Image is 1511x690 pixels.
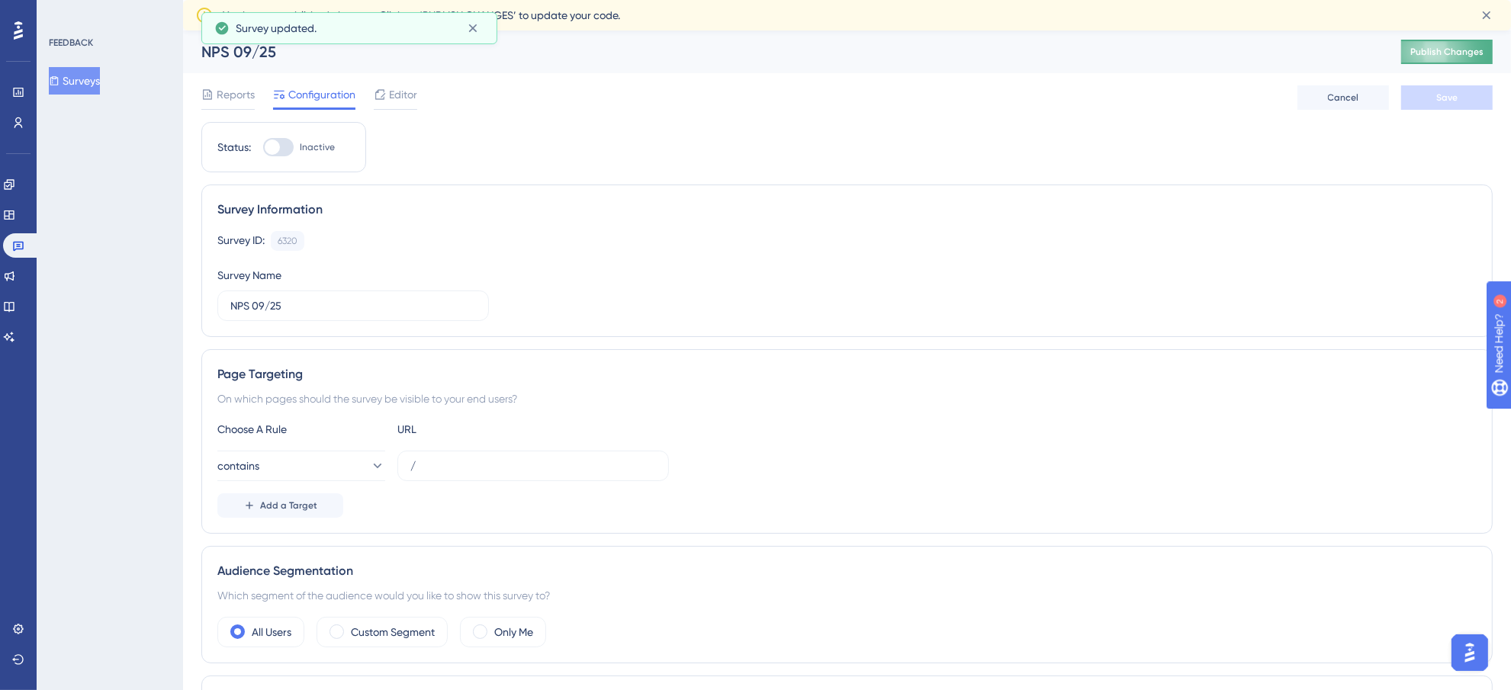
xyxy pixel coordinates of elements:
button: Cancel [1297,85,1389,110]
div: Survey Information [217,201,1477,219]
div: Which segment of the audience would you like to show this survey to? [217,586,1477,605]
button: Save [1401,85,1493,110]
div: On which pages should the survey be visible to your end users? [217,390,1477,408]
span: Survey updated. [236,19,317,37]
label: Only Me [494,623,533,641]
span: Editor [389,85,417,104]
div: FEEDBACK [49,37,93,49]
span: Save [1436,91,1458,104]
button: contains [217,451,385,481]
div: URL [397,420,565,438]
input: yourwebsite.com/path [410,457,656,474]
input: Type your Survey name [230,297,476,314]
div: Audience Segmentation [217,562,1477,580]
label: All Users [252,623,291,641]
span: contains [217,457,259,475]
div: Status: [217,138,251,156]
iframe: UserGuiding AI Assistant Launcher [1447,630,1493,676]
div: NPS 09/25 [201,41,1363,63]
div: Page Targeting [217,365,1477,384]
button: Surveys [49,67,100,95]
span: Inactive [300,141,335,153]
span: You have unpublished changes. Click on ‘PUBLISH CHANGES’ to update your code. [223,6,620,24]
button: Publish Changes [1401,40,1493,64]
span: Need Help? [36,4,95,22]
span: Publish Changes [1410,46,1484,58]
div: 2 [106,8,111,20]
span: Add a Target [260,499,317,512]
div: 6320 [278,235,297,247]
span: Cancel [1328,91,1359,104]
label: Custom Segment [351,623,435,641]
div: Survey Name [217,266,281,284]
button: Add a Target [217,493,343,518]
div: Choose A Rule [217,420,385,438]
span: Configuration [288,85,355,104]
div: Survey ID: [217,231,265,251]
span: Reports [217,85,255,104]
